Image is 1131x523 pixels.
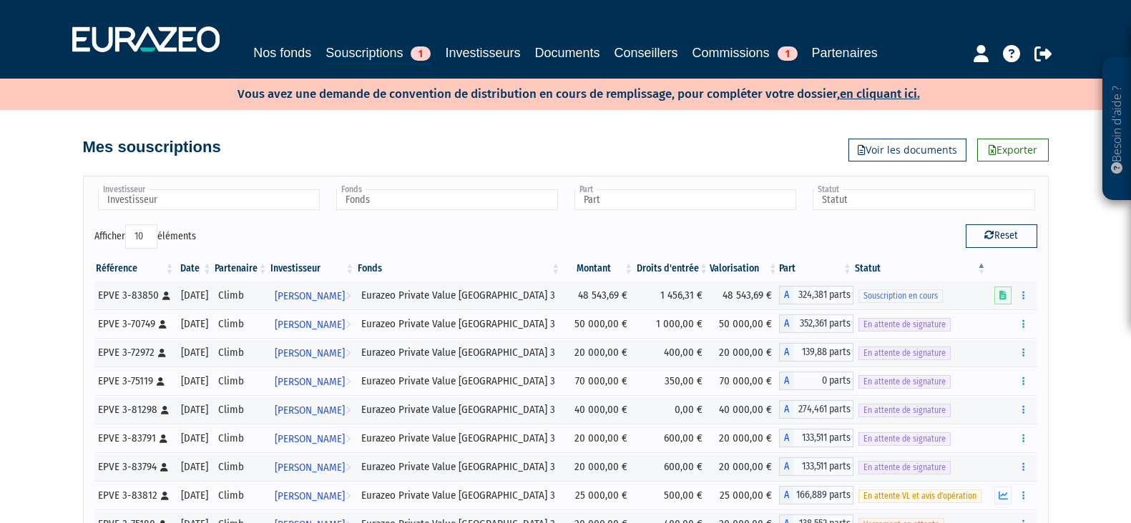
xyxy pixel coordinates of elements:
[615,43,678,63] a: Conseillers
[125,224,157,249] select: Afficheréléments
[710,256,779,281] th: Valorisation: activer pour trier la colonne par ordre croissant
[176,256,213,281] th: Date: activer pour trier la colonne par ordre croissant
[562,424,635,452] td: 20 000,00 €
[710,424,779,452] td: 20 000,00 €
[779,457,793,476] span: A
[269,481,356,509] a: [PERSON_NAME]
[779,486,853,504] div: A - Eurazeo Private Value Europe 3
[275,283,345,309] span: [PERSON_NAME]
[253,43,311,63] a: Nos fonds
[779,314,793,333] span: A
[779,400,853,419] div: A - Eurazeo Private Value Europe 3
[98,317,171,332] div: EPVE 3-70749
[269,281,356,309] a: [PERSON_NAME]
[534,43,599,63] a: Documents
[361,288,557,303] div: Eurazeo Private Value [GEOGRAPHIC_DATA] 3
[275,454,345,481] span: [PERSON_NAME]
[635,452,710,481] td: 600,00 €
[361,317,557,332] div: Eurazeo Private Value [GEOGRAPHIC_DATA] 3
[779,372,853,390] div: A - Eurazeo Private Value Europe 3
[346,426,351,452] i: Voir l'investisseur
[361,459,557,474] div: Eurazeo Private Value [GEOGRAPHIC_DATA] 3
[213,452,269,481] td: Climb
[710,367,779,395] td: 70 000,00 €
[361,402,557,417] div: Eurazeo Private Value [GEOGRAPHIC_DATA] 3
[977,139,1049,161] a: Exporter
[966,224,1037,247] button: Reset
[635,256,710,281] th: Droits d'entrée: activer pour trier la colonne par ordre croissant
[793,286,853,304] span: 324,381 parts
[793,314,853,333] span: 352,361 parts
[361,374,557,389] div: Eurazeo Private Value [GEOGRAPHIC_DATA] 3
[361,345,557,360] div: Eurazeo Private Value [GEOGRAPHIC_DATA] 3
[710,395,779,424] td: 40 000,00 €
[356,256,562,281] th: Fonds: activer pour trier la colonne par ordre croissant
[159,320,167,329] i: [Français] Personne physique
[94,256,176,281] th: Référence : activer pour trier la colonne par ordre croissant
[793,486,853,504] span: 166,889 parts
[181,402,208,417] div: [DATE]
[361,488,557,503] div: Eurazeo Private Value [GEOGRAPHIC_DATA] 3
[635,395,710,424] td: 0,00 €
[710,452,779,481] td: 20 000,00 €
[779,286,793,304] span: A
[269,338,356,367] a: [PERSON_NAME]
[779,343,793,362] span: A
[853,256,988,281] th: Statut : activer pour trier la colonne par ordre d&eacute;croissant
[161,492,169,500] i: [Français] Personne physique
[213,367,269,395] td: Climb
[779,486,793,504] span: A
[72,26,220,52] img: 1732889491-logotype_eurazeo_blanc_rvb.png
[98,431,171,446] div: EPVE 3-83791
[181,488,208,503] div: [DATE]
[181,431,208,446] div: [DATE]
[269,424,356,452] a: [PERSON_NAME]
[793,429,853,447] span: 133,511 parts
[562,338,635,367] td: 20 000,00 €
[411,46,431,61] span: 1
[779,429,793,447] span: A
[562,395,635,424] td: 40 000,00 €
[181,317,208,332] div: [DATE]
[793,457,853,476] span: 133,511 parts
[793,372,853,390] span: 0 parts
[562,452,635,481] td: 20 000,00 €
[162,292,170,300] i: [Français] Personne physique
[779,457,853,476] div: A - Eurazeo Private Value Europe 3
[346,283,351,309] i: Voir l'investisseur
[445,43,520,63] a: Investisseurs
[858,318,951,332] span: En attente de signature
[269,395,356,424] a: [PERSON_NAME]
[793,343,853,362] span: 139,88 parts
[213,256,269,281] th: Partenaire: activer pour trier la colonne par ordre croissant
[779,256,853,281] th: Part: activer pour trier la colonne par ordre croissant
[710,309,779,338] td: 50 000,00 €
[275,426,345,452] span: [PERSON_NAME]
[196,82,920,103] p: Vous avez une demande de convention de distribution en cours de remplissage, pour compléter votre...
[213,395,269,424] td: Climb
[692,43,798,63] a: Commissions1
[858,461,951,474] span: En attente de signature
[94,224,196,249] label: Afficher éléments
[858,375,951,389] span: En attente de signature
[346,483,351,509] i: Voir l'investisseur
[710,281,779,309] td: 48 543,69 €
[98,488,171,503] div: EPVE 3-83812
[562,367,635,395] td: 70 000,00 €
[269,452,356,481] a: [PERSON_NAME]
[858,404,951,417] span: En attente de signature
[181,374,208,389] div: [DATE]
[858,489,981,503] span: En attente VL et avis d'opération
[848,139,966,161] a: Voir les documents
[562,256,635,281] th: Montant: activer pour trier la colonne par ordre croissant
[213,309,269,338] td: Climb
[275,483,345,509] span: [PERSON_NAME]
[275,397,345,424] span: [PERSON_NAME]
[269,367,356,395] a: [PERSON_NAME]
[778,46,798,61] span: 1
[710,338,779,367] td: 20 000,00 €
[635,424,710,452] td: 600,00 €
[562,481,635,509] td: 25 000,00 €
[779,343,853,362] div: A - Eurazeo Private Value Europe 3
[213,281,269,309] td: Climb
